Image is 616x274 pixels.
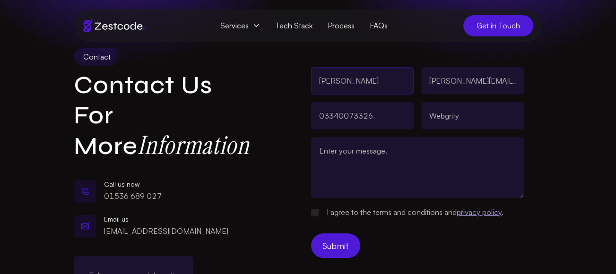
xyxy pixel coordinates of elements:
[457,207,502,217] a: privacy policy
[311,209,319,216] input: Please set placeholder
[463,15,533,36] a: Get in Touch
[104,226,228,236] a: [EMAIL_ADDRESS][DOMAIN_NAME]
[104,189,162,203] p: 01536 689 027
[362,17,395,34] a: FAQs
[83,19,145,32] img: Brand logo of zestcode digital
[104,180,162,189] div: Call us now
[74,70,254,162] h1: Contact Us for More
[268,17,320,34] a: Tech Stack
[311,67,414,94] input: Full Name
[104,214,228,224] div: Email us
[421,102,524,129] input: Company
[74,48,120,66] div: Contact
[138,129,249,162] strong: Information
[327,206,503,218] label: I agree to the terms and conditions and .
[213,17,268,34] span: Services
[320,17,362,34] a: Process
[311,233,360,258] button: Submit
[421,67,524,94] input: Email Address
[311,102,414,129] input: Phone Number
